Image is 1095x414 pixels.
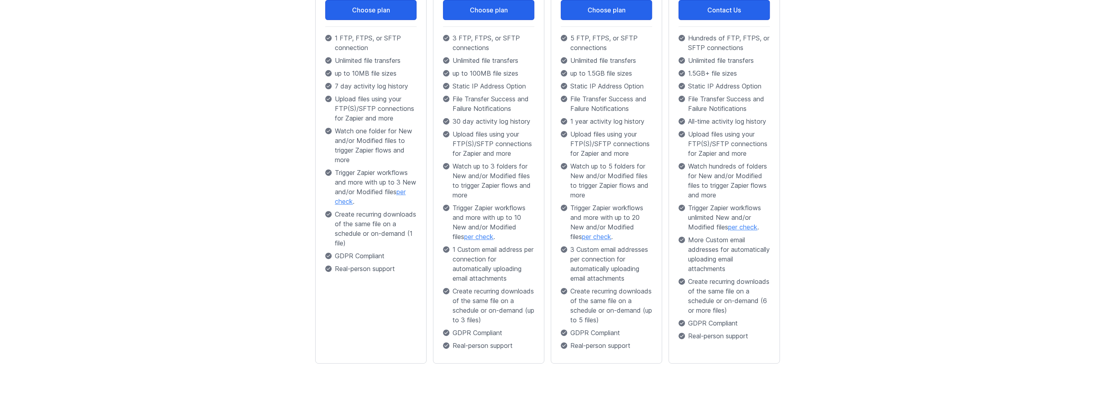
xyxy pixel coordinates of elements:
[678,331,770,341] p: Real-person support
[582,233,611,241] a: per check
[325,209,417,248] p: Create recurring downloads of the same file on a schedule or on-demand (1 file)
[561,245,652,283] p: 3 Custom email addresses per connection for automatically uploading email attachments
[443,341,534,350] p: Real-person support
[561,94,652,113] p: File Transfer Success and Failure Notifications
[561,129,652,158] p: Upload files using your FTP(S)/SFTP connections for Zapier and more
[678,161,770,200] p: Watch hundreds of folders for New and/or Modified files to trigger Zapier flows and more
[561,161,652,200] p: Watch up to 5 folders for New and/or Modified files to trigger Zapier flows and more
[728,223,757,231] a: per check
[678,68,770,78] p: 1.5GB+ file sizes
[570,203,652,241] span: Trigger Zapier workflows and more with up to 20 New and/or Modified files .
[325,56,417,65] p: Unlimited file transfers
[325,94,417,123] p: Upload files using your FTP(S)/SFTP connections for Zapier and more
[325,68,417,78] p: up to 10MB file sizes
[325,251,417,261] p: GDPR Compliant
[443,117,534,126] p: 30 day activity log history
[443,129,534,158] p: Upload files using your FTP(S)/SFTP connections for Zapier and more
[678,277,770,315] p: Create recurring downloads of the same file on a schedule or on-demand (6 or more files)
[325,126,417,165] p: Watch one folder for New and/or Modified files to trigger Zapier flows and more
[678,56,770,65] p: Unlimited file transfers
[561,81,652,91] p: Static IP Address Option
[325,81,417,91] p: 7 day activity log history
[561,286,652,325] p: Create recurring downloads of the same file on a schedule or on-demand (up to 5 files)
[678,94,770,113] p: File Transfer Success and Failure Notifications
[325,33,417,52] p: 1 FTP, FTPS, or SFTP connection
[678,117,770,126] p: All-time activity log history
[688,203,770,232] span: Trigger Zapier workflows unlimited New and/or Modified files .
[678,33,770,52] p: Hundreds of FTP, FTPS, or SFTP connections
[561,56,652,65] p: Unlimited file transfers
[561,328,652,338] p: GDPR Compliant
[443,81,534,91] p: Static IP Address Option
[678,81,770,91] p: Static IP Address Option
[1055,374,1085,404] iframe: Drift Widget Chat Controller
[678,235,770,273] p: More Custom email addresses for automatically uploading email attachments
[443,33,534,52] p: 3 FTP, FTPS, or SFTP connections
[561,68,652,78] p: up to 1.5GB file sizes
[443,94,534,113] p: File Transfer Success and Failure Notifications
[453,203,534,241] span: Trigger Zapier workflows and more with up to 10 New and/or Modified files .
[443,245,534,283] p: 1 Custom email address per connection for automatically uploading email attachments
[443,56,534,65] p: Unlimited file transfers
[561,117,652,126] p: 1 year activity log history
[335,188,406,205] a: per check
[335,168,417,206] span: Trigger Zapier workflows and more with up to 3 New and/or Modified files .
[678,129,770,158] p: Upload files using your FTP(S)/SFTP connections for Zapier and more
[443,286,534,325] p: Create recurring downloads of the same file on a schedule or on-demand (up to 3 files)
[678,318,770,328] p: GDPR Compliant
[561,33,652,52] p: 5 FTP, FTPS, or SFTP connections
[561,341,652,350] p: Real-person support
[443,68,534,78] p: up to 100MB file sizes
[325,264,417,273] p: Real-person support
[443,161,534,200] p: Watch up to 3 folders for New and/or Modified files to trigger Zapier flows and more
[443,328,534,338] p: GDPR Compliant
[464,233,493,241] a: per check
